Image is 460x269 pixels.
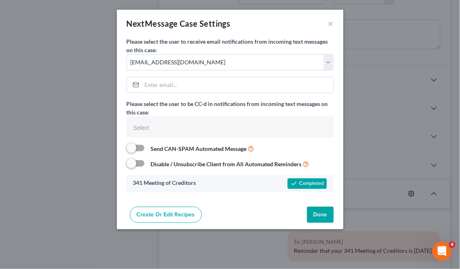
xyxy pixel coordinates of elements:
[151,161,302,167] strong: Disable / Unsubscribe Client from All Automated Reminders
[449,241,456,248] span: 4
[328,19,334,28] button: ×
[142,77,333,93] input: Enter email...
[127,18,231,29] div: NextMessage Case Settings
[151,145,247,152] strong: Send CAN-SPAM Automated Message
[307,207,334,223] button: Done
[288,178,327,189] div: Completed
[127,100,334,116] label: Please select the user to be CC-d in notifications from incoming text messages on this case:
[432,241,452,261] iframe: Intercom live chat
[130,207,202,223] a: Create or Edit Recipes
[133,178,196,187] label: 341 Meeting of Creditors
[127,37,334,54] label: Please select the user to receive email notifications from incoming text messages on this case:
